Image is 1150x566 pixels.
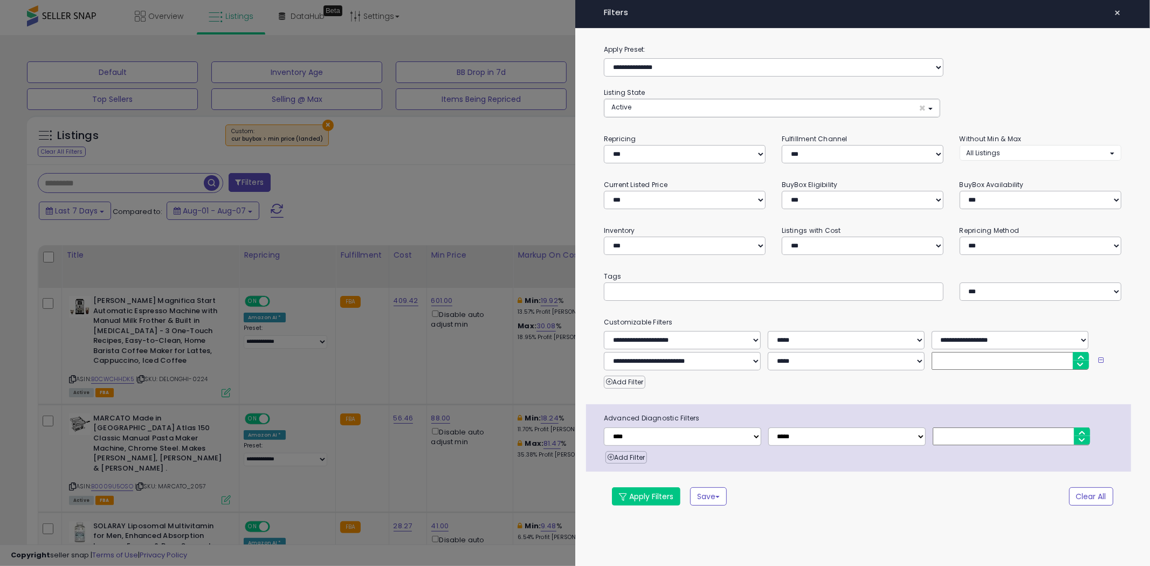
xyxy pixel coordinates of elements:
[1110,5,1126,20] button: ×
[690,487,727,506] button: Save
[960,134,1022,143] small: Without Min & Max
[782,226,841,235] small: Listings with Cost
[596,316,1130,328] small: Customizable Filters
[604,226,635,235] small: Inventory
[604,8,1121,17] h4: Filters
[604,134,636,143] small: Repricing
[596,44,1130,56] label: Apply Preset:
[604,99,940,117] button: Active ×
[605,451,647,464] button: Add Filter
[782,134,848,143] small: Fulfillment Channel
[960,145,1121,161] button: All Listings
[967,148,1001,157] span: All Listings
[596,412,1131,424] span: Advanced Diagnostic Filters
[604,88,645,97] small: Listing State
[960,180,1024,189] small: BuyBox Availability
[612,487,680,506] button: Apply Filters
[1114,5,1121,20] span: ×
[960,226,1020,235] small: Repricing Method
[919,102,926,114] span: ×
[596,271,1130,282] small: Tags
[782,180,838,189] small: BuyBox Eligibility
[611,102,631,112] span: Active
[604,180,667,189] small: Current Listed Price
[604,376,645,389] button: Add Filter
[1069,487,1113,506] button: Clear All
